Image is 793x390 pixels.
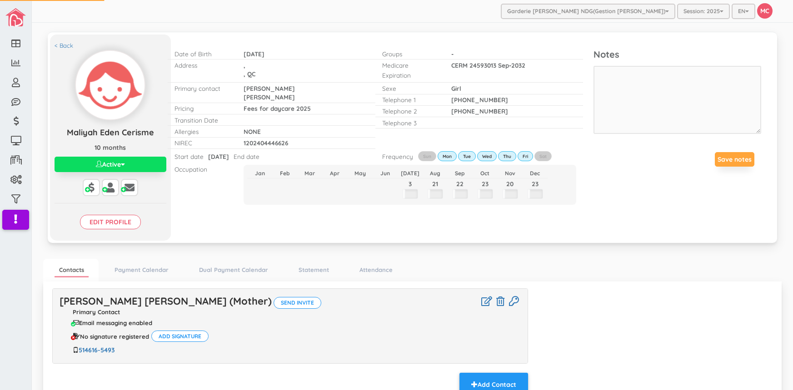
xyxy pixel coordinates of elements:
[73,320,152,326] div: Email messaging enabled
[244,128,261,135] span: NONE
[76,51,145,119] img: Click to change profile pic
[715,152,754,167] button: Save notes
[518,151,533,161] label: Fri
[498,61,525,69] span: Sep-2032
[382,71,438,79] p: Expiration
[151,331,209,342] button: Add signature
[448,168,473,178] th: Sep
[418,151,436,161] label: Sun
[382,152,403,161] p: Frequency
[382,49,438,58] p: Groups
[110,263,173,276] a: Payment Calendar
[175,127,230,136] p: Allergies
[294,263,334,276] a: Statement
[175,138,230,147] p: NIREC
[247,70,255,78] span: QC
[55,41,73,50] a: < Back
[451,96,508,104] span: [PHONE_NUMBER]
[60,295,272,307] a: [PERSON_NAME] [PERSON_NAME] (Mother)
[247,168,272,178] th: Jan
[272,168,297,178] th: Feb
[438,151,457,161] label: Mon
[80,333,149,340] span: No signature registered
[244,61,245,69] span: ,
[55,143,166,152] p: 10 months
[498,168,523,178] th: Nov
[234,152,259,161] p: End date
[398,168,423,178] th: [DATE]
[244,139,288,147] span: 1202404446626
[477,151,497,161] label: Wed
[244,104,311,112] span: Fees for daycare 2025
[382,107,438,115] p: Telephone 2
[451,107,508,115] span: [PHONE_NUMBER]
[382,95,438,104] p: Telephone 1
[244,70,245,78] span: ,
[274,297,321,308] button: Send invite
[297,168,322,178] th: Mar
[423,168,448,178] th: Aug
[382,61,438,69] p: Medicare
[373,168,398,178] th: Jun
[244,84,295,101] span: [PERSON_NAME] [PERSON_NAME]
[60,309,521,315] p: Primary Contact
[67,127,154,138] span: Maliyah Eden Cerisme
[80,215,141,229] input: Edit profile
[458,151,476,161] label: Tue
[175,61,230,69] p: Address
[55,157,166,172] button: Active
[347,168,372,178] th: May
[355,263,397,276] a: Attendance
[244,50,264,58] span: [DATE]
[498,151,516,161] label: Thu
[451,61,496,69] span: CERM 24593013
[534,151,552,161] label: Sat
[382,84,438,93] p: Sexe
[523,168,548,178] th: Dec
[594,48,761,61] p: Notes
[175,49,230,58] p: Date of Birth
[208,153,229,160] span: [DATE]
[451,49,542,58] p: -
[5,8,26,26] img: image
[322,168,347,178] th: Apr
[195,263,273,276] a: Dual Payment Calendar
[473,168,498,178] th: Oct
[175,165,230,173] p: Occupation
[175,116,230,124] p: Transition Date
[79,346,115,354] a: 514616-5493
[175,84,230,93] p: Primary contact
[55,263,89,278] a: Contacts
[451,84,461,92] span: Girl
[175,152,204,161] p: Start date
[175,104,230,113] p: Pricing
[382,118,438,127] p: Telephone 3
